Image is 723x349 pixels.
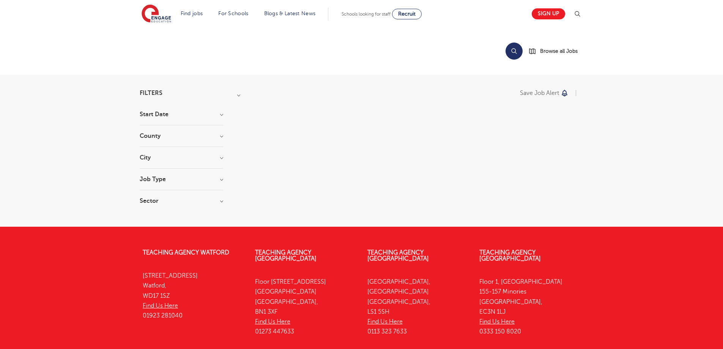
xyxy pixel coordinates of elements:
[520,90,569,96] button: Save job alert
[392,9,422,19] a: Recruit
[342,11,391,17] span: Schools looking for staff
[479,277,580,337] p: Floor 1, [GEOGRAPHIC_DATA] 155-157 Minories [GEOGRAPHIC_DATA], EC3N 1LJ 0333 150 8020
[264,11,316,16] a: Blogs & Latest News
[255,277,356,337] p: Floor [STREET_ADDRESS] [GEOGRAPHIC_DATA] [GEOGRAPHIC_DATA], BN1 3XF 01273 447633
[529,47,584,55] a: Browse all Jobs
[367,318,403,325] a: Find Us Here
[140,133,223,139] h3: County
[143,271,244,321] p: [STREET_ADDRESS] Watford, WD17 1SZ 01923 281040
[532,8,565,19] a: Sign up
[540,47,578,55] span: Browse all Jobs
[479,318,515,325] a: Find Us Here
[181,11,203,16] a: Find jobs
[140,176,223,182] h3: Job Type
[506,43,523,60] button: Search
[218,11,248,16] a: For Schools
[143,302,178,309] a: Find Us Here
[140,90,162,96] span: Filters
[398,11,416,17] span: Recruit
[142,5,171,24] img: Engage Education
[255,318,290,325] a: Find Us Here
[255,249,317,262] a: Teaching Agency [GEOGRAPHIC_DATA]
[143,249,229,256] a: Teaching Agency Watford
[520,90,559,96] p: Save job alert
[140,198,223,204] h3: Sector
[479,249,541,262] a: Teaching Agency [GEOGRAPHIC_DATA]
[367,277,468,337] p: [GEOGRAPHIC_DATA], [GEOGRAPHIC_DATA] [GEOGRAPHIC_DATA], LS1 5SH 0113 323 7633
[140,111,223,117] h3: Start Date
[140,155,223,161] h3: City
[367,249,429,262] a: Teaching Agency [GEOGRAPHIC_DATA]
